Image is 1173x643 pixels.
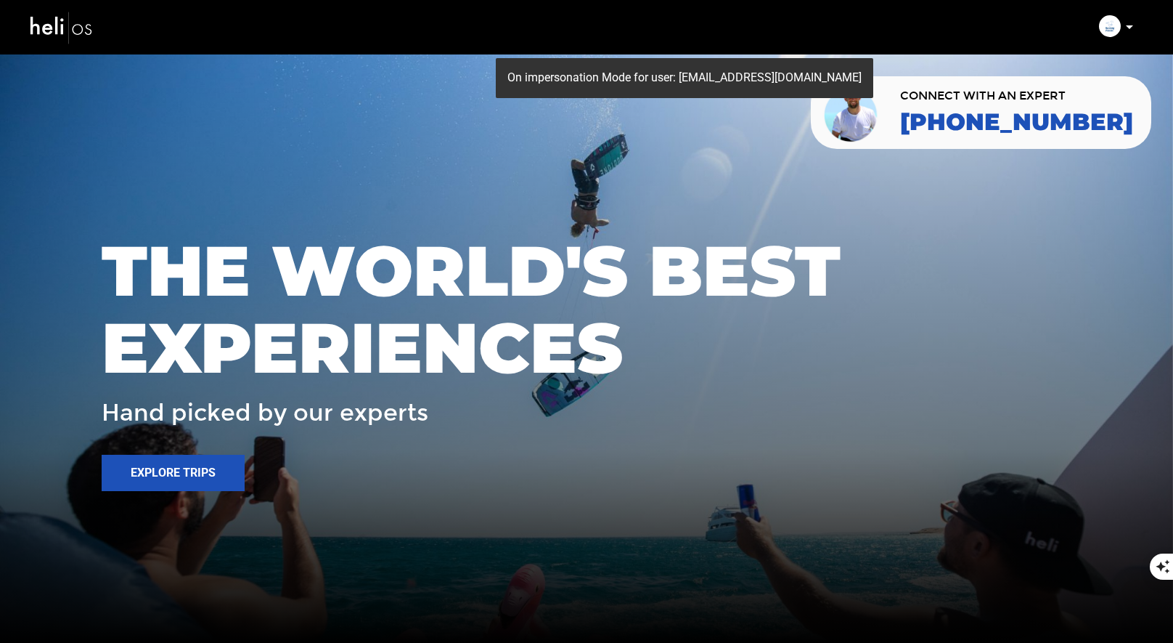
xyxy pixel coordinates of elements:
[496,58,873,98] div: On impersonation Mode for user: [EMAIL_ADDRESS][DOMAIN_NAME]
[822,82,882,143] img: contact our team
[29,8,94,46] img: heli-logo
[102,455,245,491] button: Explore Trips
[1099,15,1121,37] img: img_0ff4e6702feb5b161957f2ea789f15f4.png
[900,109,1133,135] a: [PHONE_NUMBER]
[102,400,428,426] span: Hand picked by our experts
[102,232,1071,386] span: THE WORLD'S BEST EXPERIENCES
[900,90,1133,102] span: CONNECT WITH AN EXPERT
